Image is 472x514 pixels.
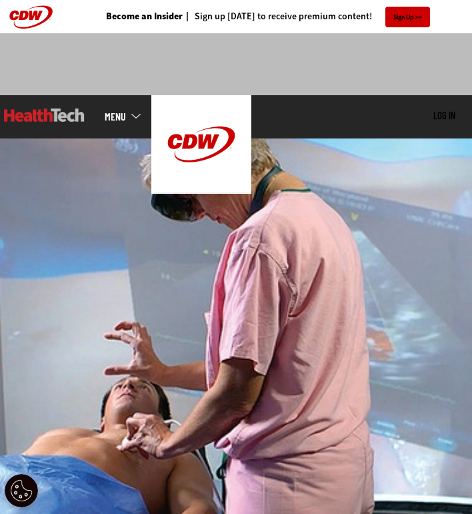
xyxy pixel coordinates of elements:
[385,7,430,27] a: Sign Up
[5,474,38,507] button: Open Preferences
[106,12,183,21] a: Become an Insider
[4,109,85,122] img: Home
[433,109,455,121] a: Log in
[433,110,455,123] div: User menu
[151,95,251,194] img: Home
[183,12,372,21] a: Sign up [DATE] to receive premium content!
[105,111,151,122] a: mobile-menu
[151,183,251,197] a: CDW
[5,474,38,507] div: Cookie Settings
